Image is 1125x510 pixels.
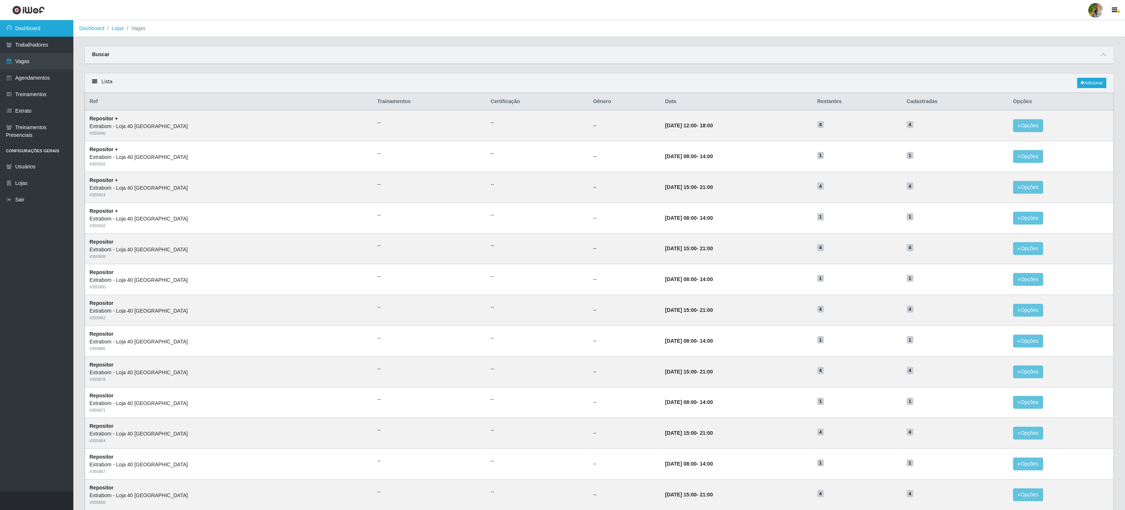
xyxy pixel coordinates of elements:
[90,208,118,214] strong: Repositor +
[907,152,913,159] span: 1
[90,407,369,414] div: # 355871
[665,461,713,467] strong: -
[1013,304,1043,317] button: Opções
[1077,78,1106,88] a: Adicionar
[490,273,584,280] ul: --
[490,396,584,403] ul: --
[112,25,124,31] a: Lojas
[124,25,146,32] li: Vagas
[90,485,113,491] strong: Repositor
[85,73,1114,93] div: Lista
[377,457,482,465] ul: --
[665,245,713,251] strong: -
[90,438,369,444] div: # 355864
[90,223,369,229] div: # 355916
[90,469,369,475] div: # 355857
[90,307,369,315] div: Extrabom - Loja 40 [GEOGRAPHIC_DATA]
[90,123,369,130] div: Extrabom - Loja 40 [GEOGRAPHIC_DATA]
[907,336,913,343] span: 1
[90,461,369,469] div: Extrabom - Loja 40 [GEOGRAPHIC_DATA]
[1013,181,1043,194] button: Opções
[377,365,482,373] ul: --
[817,398,824,405] span: 1
[90,177,118,183] strong: Repositor +
[665,184,697,190] time: [DATE] 15:00
[90,153,369,161] div: Extrabom - Loja 40 [GEOGRAPHIC_DATA]
[90,254,369,260] div: # 355908
[589,233,661,264] td: --
[589,141,661,172] td: --
[589,172,661,203] td: --
[665,461,697,467] time: [DATE] 08:00
[589,325,661,356] td: --
[665,276,713,282] strong: -
[817,429,824,436] span: 4
[1013,212,1043,225] button: Opções
[12,6,45,15] img: CoreUI Logo
[490,242,584,249] ul: --
[817,182,824,190] span: 4
[665,245,697,251] time: [DATE] 15:00
[90,269,113,275] strong: Repositor
[490,211,584,219] ul: --
[665,492,713,498] strong: -
[700,123,713,128] time: 18:00
[700,307,713,313] time: 21:00
[665,399,713,405] strong: -
[90,276,369,284] div: Extrabom - Loja 40 [GEOGRAPHIC_DATA]
[490,426,584,434] ul: --
[907,429,913,436] span: 4
[1013,396,1043,409] button: Opções
[665,430,697,436] time: [DATE] 15:00
[85,93,373,110] th: Ref
[90,184,369,192] div: Extrabom - Loja 40 [GEOGRAPHIC_DATA]
[1013,335,1043,347] button: Opções
[377,119,482,127] ul: --
[90,346,369,352] div: # 355885
[907,459,913,467] span: 1
[377,426,482,434] ul: --
[377,488,482,496] ul: --
[79,25,105,31] a: Dashboard
[700,184,713,190] time: 21:00
[1013,119,1043,132] button: Opções
[90,499,369,506] div: # 355850
[907,244,913,251] span: 4
[490,181,584,188] ul: --
[486,93,589,110] th: Certificação
[907,490,913,497] span: 4
[1013,242,1043,255] button: Opções
[90,423,113,429] strong: Repositor
[90,338,369,346] div: Extrabom - Loja 40 [GEOGRAPHIC_DATA]
[90,215,369,223] div: Extrabom - Loja 40 [GEOGRAPHIC_DATA]
[377,334,482,342] ul: --
[700,276,713,282] time: 14:00
[665,123,713,128] strong: -
[90,246,369,254] div: Extrabom - Loja 40 [GEOGRAPHIC_DATA]
[589,387,661,418] td: --
[1013,365,1043,378] button: Opções
[817,152,824,159] span: 1
[90,161,369,167] div: # 355932
[665,123,697,128] time: [DATE] 12:00
[373,93,486,110] th: Trainamentos
[700,153,713,159] time: 14:00
[377,396,482,403] ul: --
[907,213,913,221] span: 1
[902,93,1009,110] th: Cadastradas
[817,121,824,128] span: 4
[90,239,113,245] strong: Repositor
[90,146,118,152] strong: Repositor +
[665,153,713,159] strong: -
[377,150,482,157] ul: --
[665,215,697,221] time: [DATE] 08:00
[665,276,697,282] time: [DATE] 08:00
[661,93,813,110] th: Data
[1013,488,1043,501] button: Opções
[490,488,584,496] ul: --
[73,20,1125,37] nav: breadcrumb
[589,110,661,141] td: --
[665,430,713,436] strong: -
[700,399,713,405] time: 14:00
[1009,93,1113,110] th: Opções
